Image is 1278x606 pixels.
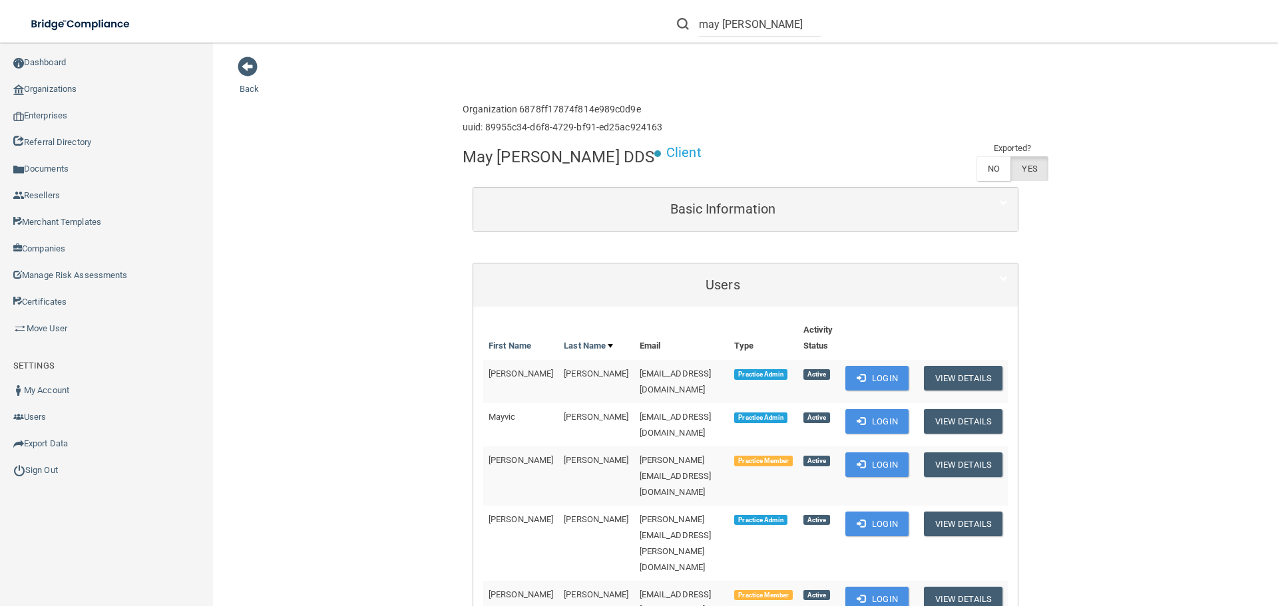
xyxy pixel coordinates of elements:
button: View Details [924,366,1002,390]
h5: Users [483,277,962,292]
span: Mayvic [489,412,516,422]
span: Practice Admin [734,369,787,380]
img: icon-users.e205127d.png [13,412,24,422]
a: Users [483,270,1008,300]
span: Active [803,369,830,380]
td: Exported? [976,140,1048,156]
span: [PERSON_NAME] [564,589,628,599]
img: icon-export.b9366987.png [13,438,24,449]
img: ic_power_dark.7ecde6b1.png [13,464,25,476]
span: Active [803,456,830,466]
img: enterprise.0d942306.png [13,112,24,121]
th: Type [729,317,797,360]
button: View Details [924,452,1002,477]
span: [EMAIL_ADDRESS][DOMAIN_NAME] [640,369,712,394]
img: ic_user_dark.df1a06c3.png [13,385,24,396]
span: [PERSON_NAME] [564,455,628,465]
input: Search [699,12,821,37]
img: icon-documents.8dae5593.png [13,164,24,175]
span: Active [803,590,830,601]
iframe: Drift Widget Chat Controller [1048,512,1262,565]
a: Last Name [564,338,613,354]
label: YES [1010,156,1048,181]
label: SETTINGS [13,358,55,374]
h6: uuid: 89955c34-d6f8-4729-bf91-ed25ac924163 [463,122,662,132]
button: Login [845,452,909,477]
span: Active [803,515,830,526]
span: [EMAIL_ADDRESS][DOMAIN_NAME] [640,412,712,438]
h5: Basic Information [483,202,962,216]
button: Login [845,366,909,390]
a: Basic Information [483,194,1008,224]
span: Practice Member [734,456,792,466]
th: Activity Status [798,317,841,360]
span: [PERSON_NAME] [489,455,553,465]
span: [PERSON_NAME] [564,412,628,422]
img: organization-icon.f8decf85.png [13,84,24,95]
a: Back [240,68,259,94]
span: Active [803,412,830,423]
p: Client [666,140,702,165]
label: NO [976,156,1010,181]
img: briefcase.64adab9b.png [13,322,27,335]
button: Login [845,409,909,434]
span: [PERSON_NAME] [489,369,553,379]
button: View Details [924,409,1002,434]
img: bridge_compliance_login_screen.278c3ca4.svg [20,11,142,38]
span: [PERSON_NAME] [489,514,553,524]
a: First Name [489,338,531,354]
span: Practice Admin [734,515,787,526]
span: Practice Member [734,590,792,601]
img: ic_reseller.de258add.png [13,190,24,201]
span: [PERSON_NAME] [489,589,553,599]
span: [PERSON_NAME][EMAIL_ADDRESS][DOMAIN_NAME] [640,455,712,497]
h4: May [PERSON_NAME] DDS [463,148,654,166]
span: [PERSON_NAME] [564,514,628,524]
img: ic-search.3b580494.png [677,18,689,30]
span: Practice Admin [734,412,787,423]
span: [PERSON_NAME] [564,369,628,379]
button: Login [845,512,909,536]
h6: Organization 6878ff17874f814e989c0d9e [463,104,662,114]
th: Email [634,317,730,360]
img: ic_dashboard_dark.d01f4a41.png [13,58,24,69]
span: [PERSON_NAME][EMAIL_ADDRESS][PERSON_NAME][DOMAIN_NAME] [640,514,712,572]
button: View Details [924,512,1002,536]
